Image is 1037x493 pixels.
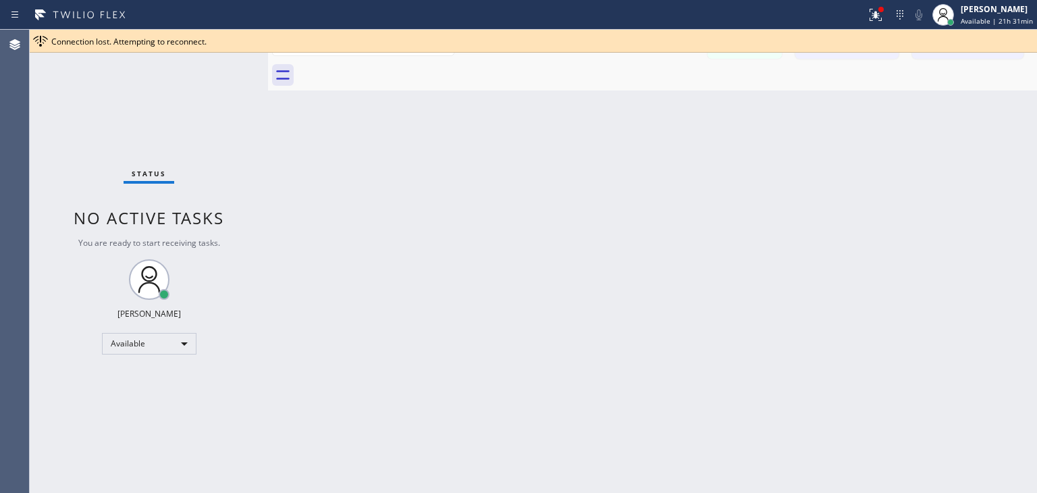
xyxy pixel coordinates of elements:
[961,16,1033,26] span: Available | 21h 31min
[78,237,220,249] span: You are ready to start receiving tasks.
[74,207,224,229] span: No active tasks
[961,3,1033,15] div: [PERSON_NAME]
[909,5,928,24] button: Mute
[51,36,207,47] span: Connection lost. Attempting to reconnect.
[132,169,166,178] span: Status
[117,308,181,319] div: [PERSON_NAME]
[102,333,196,355] div: Available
